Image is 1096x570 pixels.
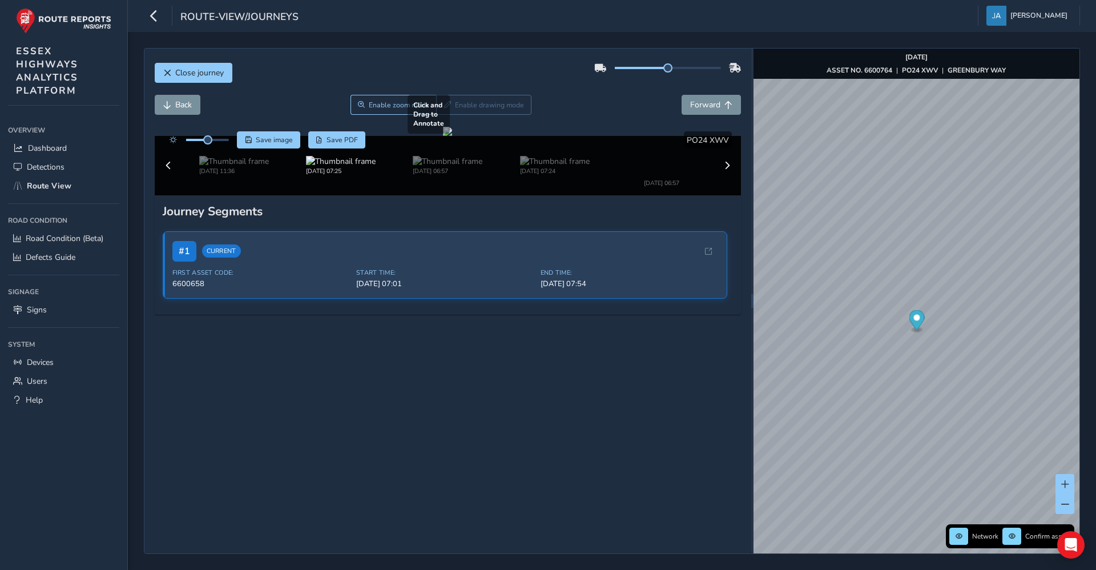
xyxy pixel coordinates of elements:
[541,259,718,270] span: [DATE] 07:54
[8,158,119,176] a: Detections
[155,63,232,83] button: Close journey
[16,45,78,97] span: ESSEX HIGHWAYS ANALYTICS PLATFORM
[1025,532,1071,541] span: Confirm assets
[308,131,366,148] button: PDF
[8,139,119,158] a: Dashboard
[350,95,437,115] button: Zoom
[682,95,741,115] button: Forward
[163,184,734,200] div: Journey Segments
[172,249,350,258] span: First Asset Code:
[256,135,293,144] span: Save image
[199,155,269,163] div: [DATE] 11:36
[8,391,119,410] a: Help
[27,357,54,368] span: Devices
[172,222,196,242] span: # 1
[8,336,119,353] div: System
[356,259,534,270] span: [DATE] 07:01
[541,249,718,258] span: End Time:
[175,99,192,110] span: Back
[687,135,729,146] span: PO24 XWV
[8,212,119,229] div: Road Condition
[8,353,119,372] a: Devices
[972,532,998,541] span: Network
[202,226,241,239] span: Current
[520,144,590,155] img: Thumbnail frame
[28,143,67,154] span: Dashboard
[413,144,482,155] img: Thumbnail frame
[306,155,376,163] div: [DATE] 07:25
[902,66,938,75] strong: PO24 XWV
[356,249,534,258] span: Start Time:
[27,180,71,191] span: Route View
[627,155,696,163] div: [DATE] 06:57
[905,53,928,62] strong: [DATE]
[27,304,47,315] span: Signs
[8,372,119,391] a: Users
[180,10,299,26] span: route-view/journeys
[520,155,590,163] div: [DATE] 07:24
[175,67,224,78] span: Close journey
[306,144,376,155] img: Thumbnail frame
[26,233,103,244] span: Road Condition (Beta)
[172,259,350,270] span: 6600658
[8,122,119,139] div: Overview
[199,144,269,155] img: Thumbnail frame
[8,300,119,319] a: Signs
[8,283,119,300] div: Signage
[413,155,482,163] div: [DATE] 06:57
[369,101,429,110] span: Enable zoom mode
[155,95,200,115] button: Back
[986,6,1006,26] img: diamond-layout
[690,99,720,110] span: Forward
[627,144,696,155] img: Thumbnail frame
[237,131,300,148] button: Save
[827,66,1006,75] div: | |
[27,376,47,387] span: Users
[16,8,111,34] img: rr logo
[8,176,119,195] a: Route View
[1010,6,1067,26] span: [PERSON_NAME]
[8,248,119,267] a: Defects Guide
[986,6,1071,26] button: [PERSON_NAME]
[827,66,892,75] strong: ASSET NO. 6600764
[327,135,358,144] span: Save PDF
[27,162,65,172] span: Detections
[26,252,75,263] span: Defects Guide
[26,395,43,406] span: Help
[909,310,924,334] div: Map marker
[1057,531,1085,559] div: Open Intercom Messenger
[948,66,1006,75] strong: GREENBURY WAY
[8,229,119,248] a: Road Condition (Beta)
